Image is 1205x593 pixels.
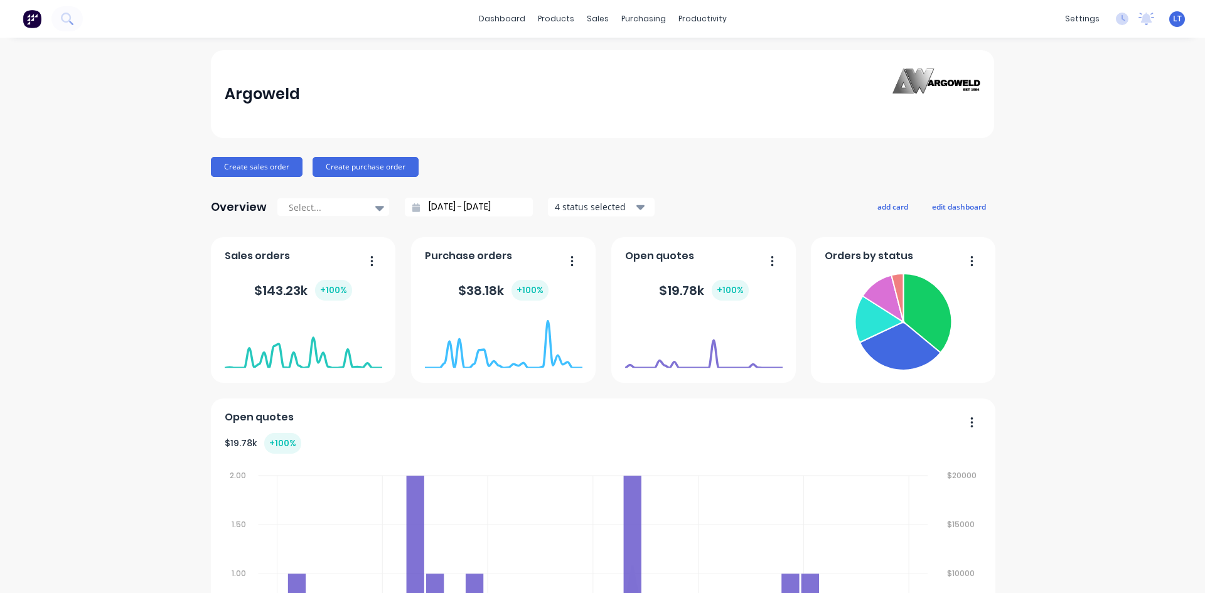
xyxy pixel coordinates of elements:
[1173,13,1182,24] span: LT
[473,9,532,28] a: dashboard
[659,280,749,301] div: $ 19.78k
[425,248,512,264] span: Purchase orders
[254,280,352,301] div: $ 143.23k
[458,280,549,301] div: $ 38.18k
[548,198,655,216] button: 4 status selected
[948,519,975,530] tspan: $15000
[225,433,301,454] div: $ 19.78k
[924,198,994,215] button: edit dashboard
[869,198,916,215] button: add card
[948,470,977,481] tspan: $20000
[625,248,694,264] span: Open quotes
[712,280,749,301] div: + 100 %
[211,195,267,220] div: Overview
[1059,9,1106,28] div: settings
[231,568,245,579] tspan: 1.00
[229,470,245,481] tspan: 2.00
[672,9,733,28] div: productivity
[892,68,980,120] img: Argoweld
[225,82,300,107] div: Argoweld
[615,9,672,28] div: purchasing
[315,280,352,301] div: + 100 %
[948,568,975,579] tspan: $10000
[313,157,419,177] button: Create purchase order
[231,519,245,530] tspan: 1.50
[225,248,290,264] span: Sales orders
[532,9,581,28] div: products
[511,280,549,301] div: + 100 %
[555,200,634,213] div: 4 status selected
[825,248,913,264] span: Orders by status
[264,433,301,454] div: + 100 %
[23,9,41,28] img: Factory
[581,9,615,28] div: sales
[211,157,303,177] button: Create sales order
